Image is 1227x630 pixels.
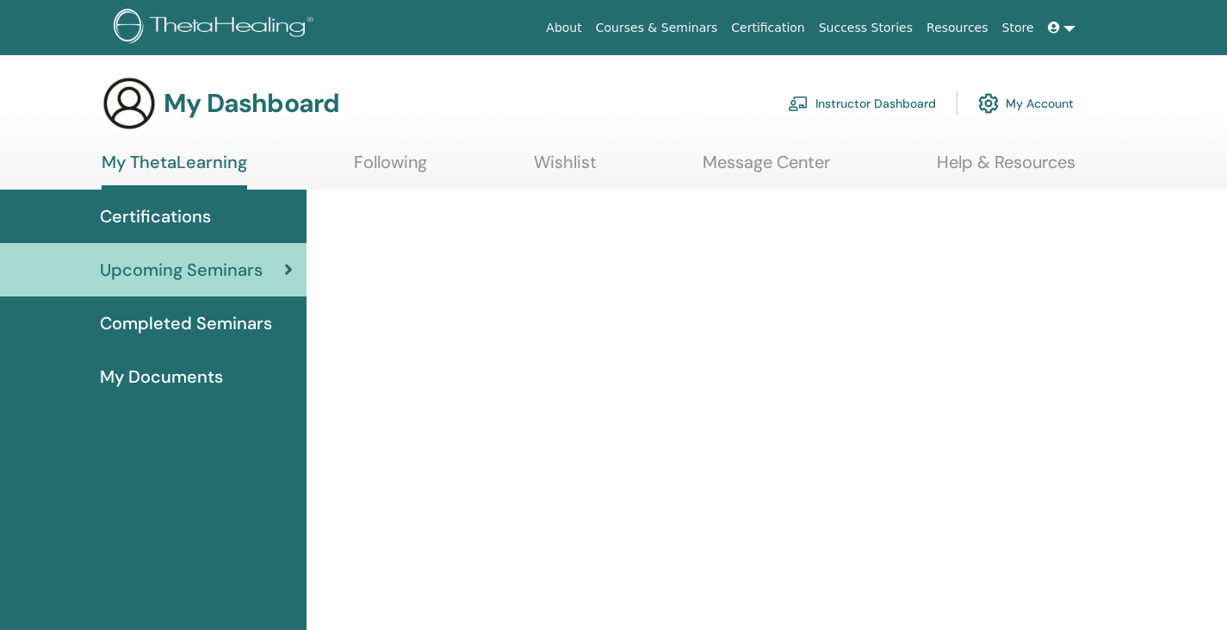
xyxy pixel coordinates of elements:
[164,88,339,119] h3: My Dashboard
[920,12,995,44] a: Resources
[788,84,936,122] a: Instructor Dashboard
[102,152,247,190] a: My ThetaLearning
[724,12,811,44] a: Certification
[534,152,597,185] a: Wishlist
[100,364,223,390] span: My Documents
[100,310,272,336] span: Completed Seminars
[978,84,1074,122] a: My Account
[978,89,999,118] img: cog.svg
[354,152,427,185] a: Following
[114,9,319,47] img: logo.png
[703,152,830,185] a: Message Center
[788,96,809,111] img: chalkboard-teacher.svg
[589,12,725,44] a: Courses & Seminars
[937,152,1075,185] a: Help & Resources
[102,76,157,131] img: generic-user-icon.jpg
[100,203,211,229] span: Certifications
[995,12,1041,44] a: Store
[539,12,588,44] a: About
[812,12,920,44] a: Success Stories
[100,257,263,283] span: Upcoming Seminars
